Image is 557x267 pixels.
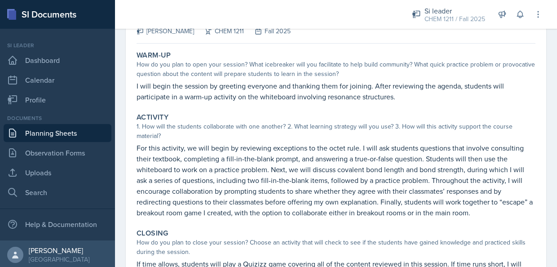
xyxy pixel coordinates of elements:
[4,114,111,122] div: Documents
[137,238,535,257] div: How do you plan to close your session? Choose an activity that will check to see if the students ...
[137,60,535,79] div: How do you plan to open your session? What icebreaker will you facilitate to help build community...
[4,124,111,142] a: Planning Sheets
[4,164,111,182] a: Uploads
[4,51,111,69] a: Dashboard
[4,41,111,49] div: Si leader
[29,255,89,264] div: [GEOGRAPHIC_DATA]
[137,113,168,122] label: Activity
[4,144,111,162] a: Observation Forms
[4,215,111,233] div: Help & Documentation
[424,5,485,16] div: Si leader
[194,27,244,36] div: CHEM 1211
[137,27,194,36] div: [PERSON_NAME]
[137,122,535,141] div: 1. How will the students collaborate with one another? 2. What learning strategy will you use? 3....
[4,183,111,201] a: Search
[137,229,168,238] label: Closing
[137,51,171,60] label: Warm-Up
[424,14,485,24] div: CHEM 1211 / Fall 2025
[29,246,89,255] div: [PERSON_NAME]
[4,71,111,89] a: Calendar
[244,27,291,36] div: Fall 2025
[4,91,111,109] a: Profile
[137,80,535,102] p: I will begin the session by greeting everyone and thanking them for joining. After reviewing the ...
[137,142,535,218] p: For this activity, we will begin by reviewing exceptions to the octet rule. I will ask students q...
